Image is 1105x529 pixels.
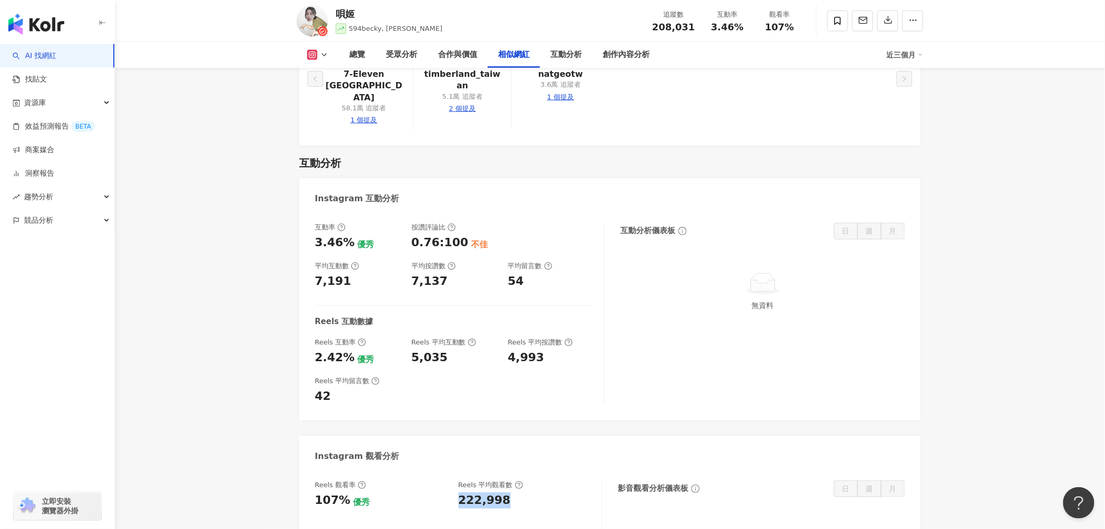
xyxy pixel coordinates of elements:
[315,376,380,386] div: Reels 平均留言數
[652,9,695,20] div: 追蹤數
[620,225,675,236] div: 互動分析儀表板
[13,51,56,61] a: searchAI 找網紅
[449,104,476,113] div: 2 個提及
[350,116,377,125] div: 1 個提及
[603,49,650,61] div: 創作內容分析
[42,497,78,515] span: 立即安裝 瀏覽器外掛
[297,5,328,37] img: KOL Avatar
[459,492,511,509] div: 222,998
[13,193,20,201] span: rise
[690,483,701,494] span: info-circle
[315,273,351,290] div: 7,191
[550,49,582,61] div: 互動分析
[866,227,873,235] span: 週
[315,350,355,366] div: 2.42%
[315,316,373,327] div: Reels 互動數據
[315,451,399,462] div: Instagram 觀看分析
[547,93,574,102] div: 1 個提及
[24,185,53,209] span: 趨勢分析
[508,273,524,290] div: 54
[412,235,468,251] div: 0.76:100
[459,480,523,490] div: Reels 平均觀看數
[349,25,442,32] span: 594becky, [PERSON_NAME]
[315,261,359,271] div: 平均互動數
[442,92,483,101] div: 5.1萬 追蹤者
[508,338,573,347] div: Reels 平均按讚數
[889,485,897,493] span: 月
[412,338,476,347] div: Reels 平均互動數
[13,168,54,179] a: 洞察報告
[8,14,64,34] img: logo
[889,227,897,235] span: 月
[14,492,101,520] a: chrome extension立即安裝 瀏覽器外掛
[842,485,850,493] span: 日
[412,273,448,290] div: 7,137
[315,492,350,509] div: 107%
[412,223,456,232] div: 按讚評論比
[349,49,365,61] div: 總覽
[760,9,800,20] div: 觀看率
[315,338,366,347] div: Reels 互動率
[765,22,794,32] span: 107%
[386,49,417,61] div: 受眾分析
[13,121,95,132] a: 效益預測報告BETA
[538,68,583,80] a: natgeotw
[1063,487,1095,519] iframe: Help Scout Beacon - Open
[677,225,688,237] span: info-circle
[708,9,747,20] div: 互動率
[412,350,448,366] div: 5,035
[24,209,53,232] span: 競品分析
[471,239,488,250] div: 不佳
[866,485,873,493] span: 週
[540,80,581,89] div: 3.6萬 追蹤者
[498,49,530,61] div: 相似網紅
[422,68,503,92] a: timberland_taiwan
[625,300,901,311] div: 無資料
[299,156,341,170] div: 互動分析
[412,261,456,271] div: 平均按讚數
[342,103,386,113] div: 58.1萬 追蹤者
[842,227,850,235] span: 日
[887,47,923,63] div: 近三個月
[652,21,695,32] span: 208,031
[508,350,545,366] div: 4,993
[711,22,744,32] span: 3.46%
[315,235,355,251] div: 3.46%
[315,388,331,405] div: 42
[13,145,54,155] a: 商案媒合
[353,497,370,508] div: 優秀
[315,193,399,204] div: Instagram 互動分析
[357,354,374,365] div: 優秀
[357,239,374,250] div: 優秀
[24,91,46,114] span: 資源庫
[618,483,688,494] div: 影音觀看分析儀表板
[308,71,323,87] button: left
[17,498,37,514] img: chrome extension
[323,68,405,103] a: 7-Eleven [GEOGRAPHIC_DATA]
[438,49,477,61] div: 合作與價值
[508,261,552,271] div: 平均留言數
[336,7,442,20] div: 唄姬
[13,74,47,85] a: 找貼文
[897,71,912,87] button: right
[315,223,346,232] div: 互動率
[315,480,366,490] div: Reels 觀看率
